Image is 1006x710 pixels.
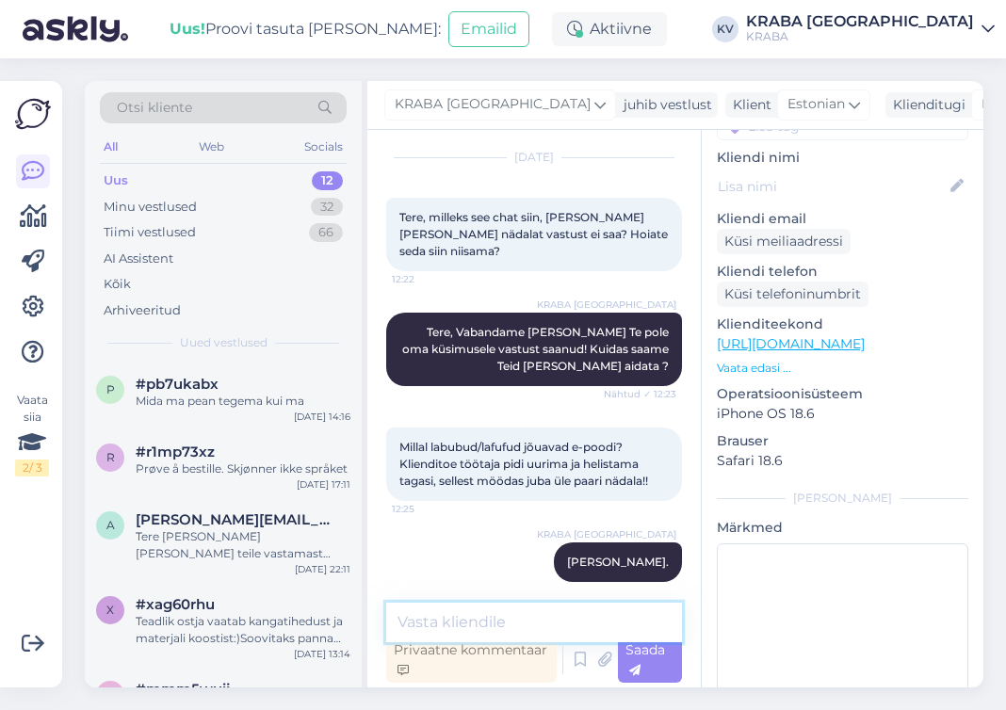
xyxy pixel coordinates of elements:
[15,392,49,476] div: Vaata siia
[746,29,974,44] div: KRABA
[136,681,230,698] span: #mmm5wuij
[717,315,968,334] p: Klienditeekond
[294,410,350,424] div: [DATE] 14:16
[616,95,712,115] div: juhib vestlust
[717,335,865,352] a: [URL][DOMAIN_NAME]
[117,98,192,118] span: Otsi kliente
[15,96,51,132] img: Askly Logo
[136,596,215,613] span: #xag60rhu
[300,135,347,159] div: Socials
[104,198,197,217] div: Minu vestlused
[294,647,350,661] div: [DATE] 13:14
[717,209,968,229] p: Kliendi email
[104,301,181,320] div: Arhiveeritud
[180,334,268,351] span: Uued vestlused
[717,518,968,538] p: Märkmed
[787,94,845,115] span: Estonian
[386,637,557,683] div: Privaatne kommentaar
[746,14,974,29] div: KRABA [GEOGRAPHIC_DATA]
[537,298,676,312] span: KRABA [GEOGRAPHIC_DATA]
[395,94,591,115] span: KRABA [GEOGRAPHIC_DATA]
[104,250,173,268] div: AI Assistent
[606,583,676,597] span: 12:28
[297,477,350,492] div: [DATE] 17:11
[136,528,350,562] div: Tere [PERSON_NAME] [PERSON_NAME] teile vastamast [GEOGRAPHIC_DATA] sepa turu noored müüjannad ma ...
[448,11,529,47] button: Emailid
[717,451,968,471] p: Safari 18.6
[552,12,667,46] div: Aktiivne
[195,135,228,159] div: Web
[311,198,343,217] div: 32
[136,444,215,460] span: #r1mp73xz
[170,20,205,38] b: Uus!
[136,460,350,477] div: Prøve å bestille. Skjønner ikke språket
[746,14,995,44] a: KRABA [GEOGRAPHIC_DATA]KRABA
[386,149,682,166] div: [DATE]
[15,460,49,476] div: 2 / 3
[136,393,350,410] div: Mida ma pean tegema kui ma
[717,384,968,404] p: Operatsioonisüsteem
[309,223,343,242] div: 66
[604,387,676,401] span: Nähtud ✓ 12:23
[718,176,947,197] input: Lisa nimi
[295,562,350,576] div: [DATE] 22:11
[136,613,350,647] div: Teadlik ostja vaatab kangatihedust ja materjali koostist:)Soovitaks panna täpsemat infot kodulehe...
[717,431,968,451] p: Brauser
[136,511,332,528] span: allan.matt19@gmail.com
[392,272,462,286] span: 12:22
[717,404,968,424] p: iPhone OS 18.6
[100,135,122,159] div: All
[399,210,671,258] span: Tere, milleks see chat siin, [PERSON_NAME] [PERSON_NAME] nädalat vastust ei saa? Hoiate seda siin...
[717,148,968,168] p: Kliendi nimi
[567,555,669,569] span: [PERSON_NAME].
[402,325,672,373] span: Tere, Vabandame [PERSON_NAME] Te pole oma küsimusele vastust saanud! Kuidas saame Teid [PERSON_NA...
[104,275,131,294] div: Kõik
[106,518,115,532] span: a
[717,360,968,377] p: Vaata edasi ...
[712,16,738,42] div: KV
[104,223,196,242] div: Tiimi vestlused
[136,376,219,393] span: #pb7ukabx
[392,502,462,516] span: 12:25
[885,95,965,115] div: Klienditugi
[717,229,851,254] div: Küsi meiliaadressi
[106,382,115,396] span: p
[106,603,114,617] span: x
[537,527,676,541] span: KRABA [GEOGRAPHIC_DATA]
[725,95,771,115] div: Klient
[104,171,128,190] div: Uus
[717,262,968,282] p: Kliendi telefon
[717,282,868,307] div: Küsi telefoninumbrit
[399,440,648,488] span: Millal labubud/lafufud jõuavad e-poodi? Klienditoe töötaja pidi uurima ja helistama tagasi, selle...
[312,171,343,190] div: 12
[717,490,968,507] div: [PERSON_NAME]
[170,18,441,40] div: Proovi tasuta [PERSON_NAME]:
[106,450,115,464] span: r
